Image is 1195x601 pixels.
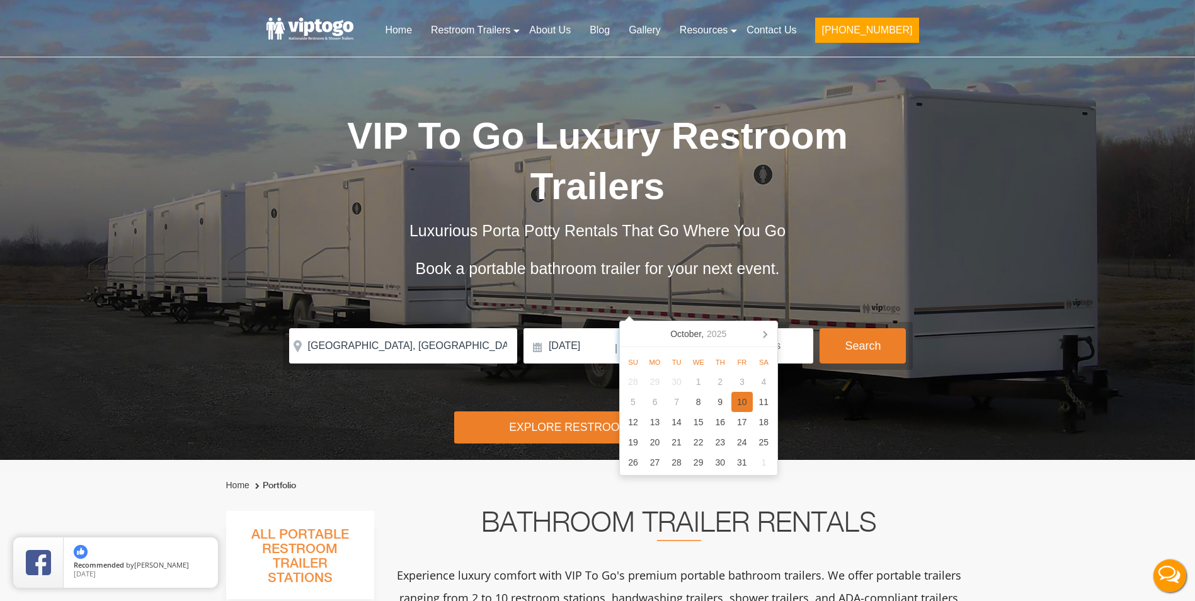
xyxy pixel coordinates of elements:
div: 29 [644,372,666,392]
div: 13 [644,412,666,432]
input: Where do you need your restroom? [289,328,517,363]
div: 6 [644,392,666,412]
h3: All Portable Restroom Trailer Stations [226,524,374,599]
div: 20 [644,432,666,452]
img: Review Rating [26,550,51,575]
div: Su [622,355,644,370]
div: 16 [709,412,731,432]
span: Book a portable bathroom trailer for your next event. [415,260,779,277]
div: 30 [666,372,688,392]
div: 14 [666,412,688,432]
span: [PERSON_NAME] [134,560,189,570]
div: 19 [622,432,644,452]
div: Th [709,355,731,370]
div: Fr [731,355,753,370]
a: Home [375,16,421,44]
div: 1 [687,372,709,392]
div: 10 [731,392,753,412]
a: Contact Us [737,16,806,44]
li: Portfolio [252,478,296,493]
a: About Us [520,16,580,44]
button: Search [820,328,906,363]
span: Recommended [74,560,124,570]
div: 17 [731,412,753,432]
span: | [615,328,617,369]
button: Live Chat [1145,551,1195,601]
span: [DATE] [74,569,96,578]
div: 2 [709,372,731,392]
div: 31 [731,452,753,472]
div: 11 [753,392,775,412]
input: Delivery [523,328,614,363]
div: 24 [731,432,753,452]
div: 18 [753,412,775,432]
div: 28 [622,372,644,392]
div: Tu [666,355,688,370]
i: 2025 [707,326,726,341]
div: 12 [622,412,644,432]
div: 5 [622,392,644,412]
div: 30 [709,452,731,472]
div: 23 [709,432,731,452]
div: 28 [666,452,688,472]
img: thumbs up icon [74,545,88,559]
div: 21 [666,432,688,452]
div: 29 [687,452,709,472]
div: We [687,355,709,370]
span: by [74,561,208,570]
div: 1 [753,452,775,472]
div: 7 [666,392,688,412]
div: 25 [753,432,775,452]
div: 3 [731,372,753,392]
div: Mo [644,355,666,370]
div: Sa [753,355,775,370]
div: October, [665,324,731,344]
a: Resources [670,16,737,44]
a: [PHONE_NUMBER] [806,16,928,50]
a: Restroom Trailers [421,16,520,44]
div: 27 [644,452,666,472]
button: [PHONE_NUMBER] [815,18,918,43]
a: Home [226,480,249,490]
div: 15 [687,412,709,432]
span: VIP To Go Luxury Restroom Trailers [347,115,848,207]
div: 8 [687,392,709,412]
a: Blog [580,16,619,44]
div: 9 [709,392,731,412]
span: Luxurious Porta Potty Rentals That Go Where You Go [409,222,786,239]
h2: Bathroom Trailer Rentals [391,511,967,541]
div: 26 [622,452,644,472]
div: 4 [753,372,775,392]
div: Explore Restroom Trailers [454,411,741,444]
a: Gallery [619,16,670,44]
div: 22 [687,432,709,452]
